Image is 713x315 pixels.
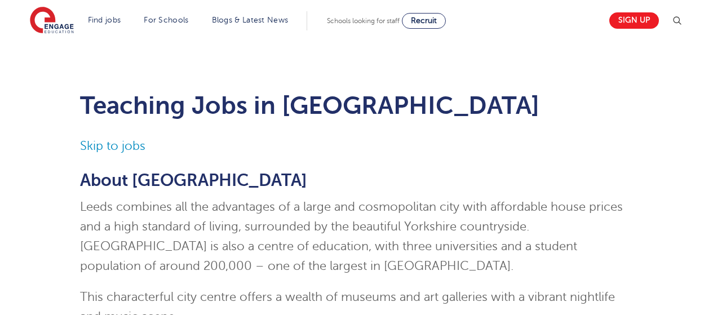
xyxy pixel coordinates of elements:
[609,12,659,29] a: Sign up
[411,16,437,25] span: Recruit
[80,171,307,190] span: About [GEOGRAPHIC_DATA]
[80,139,145,153] a: Skip to jobs
[212,16,289,24] a: Blogs & Latest News
[144,16,188,24] a: For Schools
[30,7,74,35] img: Engage Education
[80,91,633,119] h1: Teaching Jobs in [GEOGRAPHIC_DATA]
[327,17,400,25] span: Schools looking for staff
[88,16,121,24] a: Find jobs
[402,13,446,29] a: Recruit
[80,200,623,273] span: Leeds combines all the advantages of a large and cosmopolitan city with affordable house prices a...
